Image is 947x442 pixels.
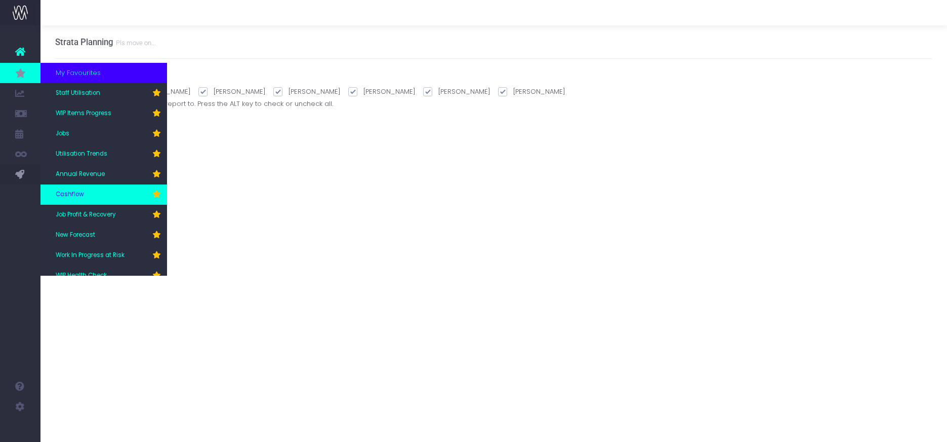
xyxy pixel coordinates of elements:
[56,271,107,280] span: WIP Health Check
[348,87,416,97] label: [PERSON_NAME]
[56,150,107,159] span: Utilisation Trends
[40,185,167,205] a: Cashflow
[40,225,167,245] a: New Forecast
[56,170,105,179] span: Annual Revenue
[40,164,167,185] a: Annual Revenue
[113,37,156,47] small: Pls move on...
[273,87,341,97] label: [PERSON_NAME]
[56,190,84,199] span: Cashflow
[40,144,167,164] a: Utilisation Trends
[56,129,69,138] span: Jobs
[40,266,167,286] a: WIP Health Check
[40,83,167,103] a: Staff Utilisation
[56,210,116,219] span: Job Profit & Recovery
[40,205,167,225] a: Job Profit & Recovery
[56,231,95,240] span: New Forecast
[56,68,101,78] span: My Favourites
[198,87,266,97] label: [PERSON_NAME]
[423,87,490,97] label: [PERSON_NAME]
[56,251,125,260] span: Work In Progress at Risk
[55,37,156,47] h3: Strata Planning
[40,245,167,266] a: Work In Progress at Risk
[498,87,565,97] label: [PERSON_NAME]
[40,124,167,144] a: Jobs
[56,109,111,118] span: WIP Items Progress
[40,103,167,124] a: WIP Items Progress
[13,422,28,437] img: images/default_profile_image.png
[55,99,333,109] span: Select who you wish to send the report to. Press the ALT key to check or uncheck all.
[56,89,100,98] span: Staff Utilisation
